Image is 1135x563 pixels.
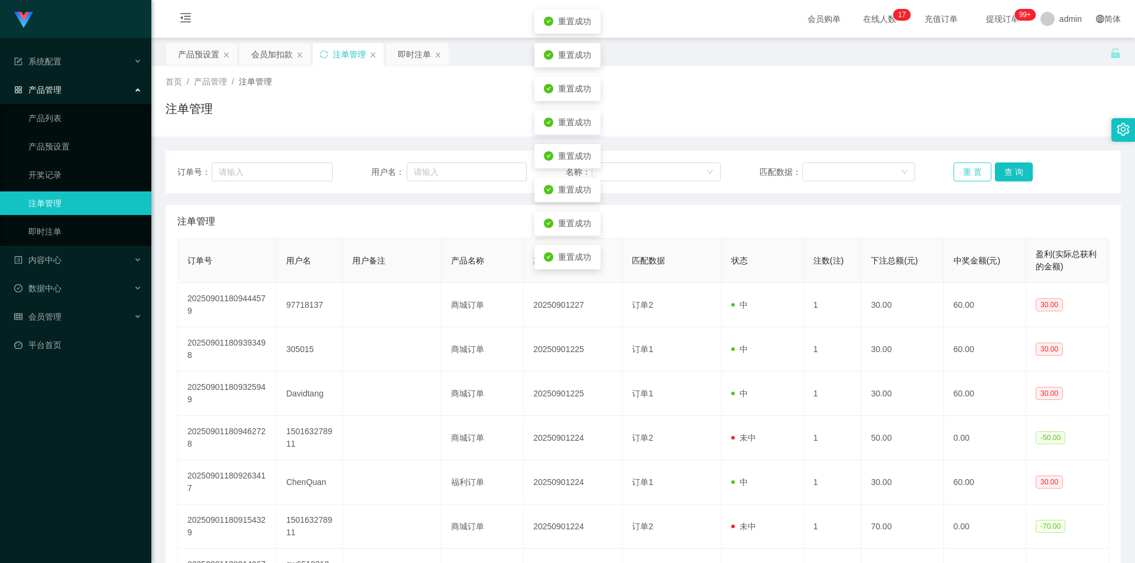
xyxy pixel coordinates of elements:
span: 盈利(实际总获利的金额) [1036,249,1097,271]
td: 30.00 [861,372,943,416]
div: 即时注单 [398,43,431,66]
td: 1 [804,460,862,505]
i: icon: check-circle [544,252,553,262]
span: -50.00 [1036,431,1065,444]
i: 图标: sync [320,50,328,58]
td: 商城订单 [442,372,524,416]
span: 数据中心 [14,284,61,293]
i: icon: check-circle [544,17,553,26]
td: 福利订单 [442,460,524,505]
td: 202509011809393498 [178,327,277,372]
a: 即时注单 [28,220,142,243]
sup: 1047 [1014,9,1036,21]
i: icon: check-circle [544,50,553,60]
span: 中 [731,300,748,310]
span: 注单管理 [239,77,272,86]
span: 30.00 [1036,387,1063,400]
img: logo.9652507e.png [14,12,33,28]
td: 20250901224 [524,505,622,549]
td: 20250901227 [524,283,622,327]
input: 请输入 [212,162,332,181]
td: 70.00 [861,505,943,549]
a: 注单管理 [28,191,142,215]
td: 202509011809444579 [178,283,277,327]
i: 图标: menu-fold [166,1,206,38]
span: 用户备注 [352,256,385,265]
td: 1 [804,283,862,327]
span: 下注总额(元) [871,256,917,265]
span: 产品管理 [14,85,61,95]
a: 图标: dashboard平台首页 [14,333,142,357]
span: 名称： [566,166,592,178]
span: 订单2 [632,522,653,531]
button: 重 置 [954,162,991,181]
td: 商城订单 [442,505,524,549]
td: 50.00 [861,416,943,460]
td: 1 [804,416,862,460]
span: 中 [731,477,748,487]
span: 30.00 [1036,298,1063,311]
td: 0.00 [944,505,1026,549]
span: 匹配数据 [632,256,665,265]
div: 注单管理 [333,43,366,66]
i: icon: check-circle [544,219,553,228]
i: 图标: profile [14,256,22,264]
span: 内容中心 [14,255,61,265]
span: 用户名： [371,166,407,178]
td: 202509011809325949 [178,372,277,416]
i: 图标: close [369,51,377,58]
span: 订单2 [632,433,653,442]
span: 重置成功 [558,50,591,60]
span: 注单管理 [177,214,215,229]
td: 1 [804,327,862,372]
td: 1 [804,372,862,416]
i: 图标: appstore-o [14,86,22,94]
span: 系统配置 [14,57,61,66]
span: 订单2 [632,300,653,310]
i: 图标: table [14,313,22,321]
i: 图标: close [434,51,442,58]
a: 产品预设置 [28,135,142,158]
i: 图标: setting [1117,123,1130,136]
span: 未中 [731,433,756,442]
i: 图标: down [706,168,714,177]
span: 会员管理 [14,312,61,321]
p: 1 [898,9,902,21]
span: 期号 [533,256,550,265]
td: 150163278911 [277,416,342,460]
span: 重置成功 [558,219,591,228]
span: 重置成功 [558,252,591,262]
sup: 17 [893,9,910,21]
span: 状态 [731,256,748,265]
td: 商城订单 [442,327,524,372]
span: 未中 [731,522,756,531]
span: 中奖金额(元) [954,256,1000,265]
i: 图标: global [1096,15,1104,23]
span: 重置成功 [558,118,591,127]
span: 重置成功 [558,185,591,194]
td: 商城订单 [442,416,524,460]
span: 充值订单 [919,15,964,23]
span: 匹配数据： [760,166,802,178]
button: 查 询 [995,162,1033,181]
td: 60.00 [944,327,1026,372]
td: 20250901224 [524,460,622,505]
span: 产品名称 [451,256,484,265]
span: 首页 [166,77,182,86]
span: 注数(注) [813,256,844,265]
span: 中 [731,344,748,354]
div: 产品预设置 [178,43,219,66]
span: 重置成功 [558,84,591,93]
i: 图标: close [296,51,303,58]
span: 重置成功 [558,17,591,26]
td: 20250901225 [524,372,622,416]
td: 60.00 [944,460,1026,505]
span: / [187,77,189,86]
i: 图标: form [14,57,22,66]
i: icon: check-circle [544,84,553,93]
td: 20250901224 [524,416,622,460]
td: 202509011809263417 [178,460,277,505]
span: 提现订单 [980,15,1025,23]
td: 305015 [277,327,342,372]
span: / [232,77,234,86]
